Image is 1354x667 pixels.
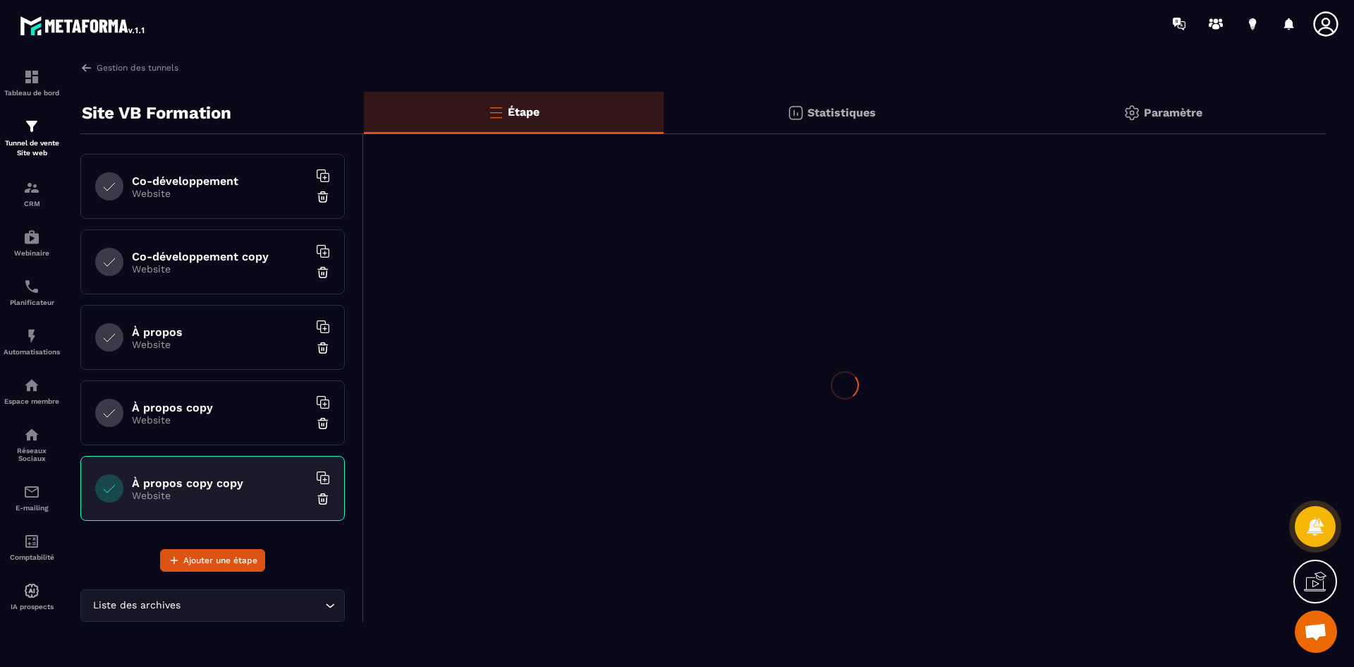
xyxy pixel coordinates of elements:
[23,533,40,550] img: accountant
[23,229,40,246] img: automations
[4,89,60,97] p: Tableau de bord
[23,426,40,443] img: social-network
[4,299,60,306] p: Planificateur
[23,377,40,394] img: automations
[82,99,231,127] p: Site VB Formation
[807,106,876,119] p: Statistiques
[4,268,60,317] a: schedulerschedulerPlanificateur
[4,348,60,356] p: Automatisations
[4,249,60,257] p: Webinaire
[160,549,265,572] button: Ajouter une étape
[4,397,60,405] p: Espace membre
[4,138,60,158] p: Tunnel de vente Site web
[4,58,60,107] a: formationformationTableau de bord
[508,105,539,119] p: Étape
[23,179,40,196] img: formation
[132,476,308,490] h6: À propos copy copy
[4,218,60,268] a: automationsautomationsWebinaire
[787,104,804,121] img: stats.20deebd0.svg
[183,553,257,567] span: Ajouter une étape
[23,68,40,85] img: formation
[132,188,308,199] p: Website
[316,190,330,204] img: trash
[4,317,60,366] a: automationsautomationsAutomatisations
[316,265,330,280] img: trash
[132,490,308,501] p: Website
[132,250,308,263] h6: Co-développement copy
[4,553,60,561] p: Comptabilité
[132,174,308,188] h6: Co-développement
[23,582,40,599] img: automations
[1295,611,1337,653] div: Ouvrir le chat
[80,61,93,74] img: arrow
[23,278,40,295] img: scheduler
[23,483,40,500] img: email
[4,504,60,512] p: E-mailing
[4,447,60,462] p: Réseaux Sociaux
[1144,106,1202,119] p: Paramètre
[132,414,308,426] p: Website
[183,598,322,613] input: Search for option
[80,61,178,74] a: Gestion des tunnels
[4,366,60,416] a: automationsautomationsEspace membre
[4,416,60,473] a: social-networksocial-networkRéseaux Sociaux
[316,416,330,431] img: trash
[90,598,183,613] span: Liste des archives
[20,13,147,38] img: logo
[4,522,60,572] a: accountantaccountantComptabilité
[132,401,308,414] h6: À propos copy
[132,325,308,339] h6: À propos
[4,169,60,218] a: formationformationCRM
[316,492,330,506] img: trash
[487,104,504,121] img: bars-o.4a397970.svg
[4,473,60,522] a: emailemailE-mailing
[23,328,40,344] img: automations
[80,589,345,622] div: Search for option
[23,118,40,135] img: formation
[132,263,308,275] p: Website
[4,603,60,611] p: IA prospects
[316,341,330,355] img: trash
[132,339,308,350] p: Website
[1123,104,1140,121] img: setting-gr.5f69749f.svg
[4,200,60,208] p: CRM
[4,107,60,169] a: formationformationTunnel de vente Site web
